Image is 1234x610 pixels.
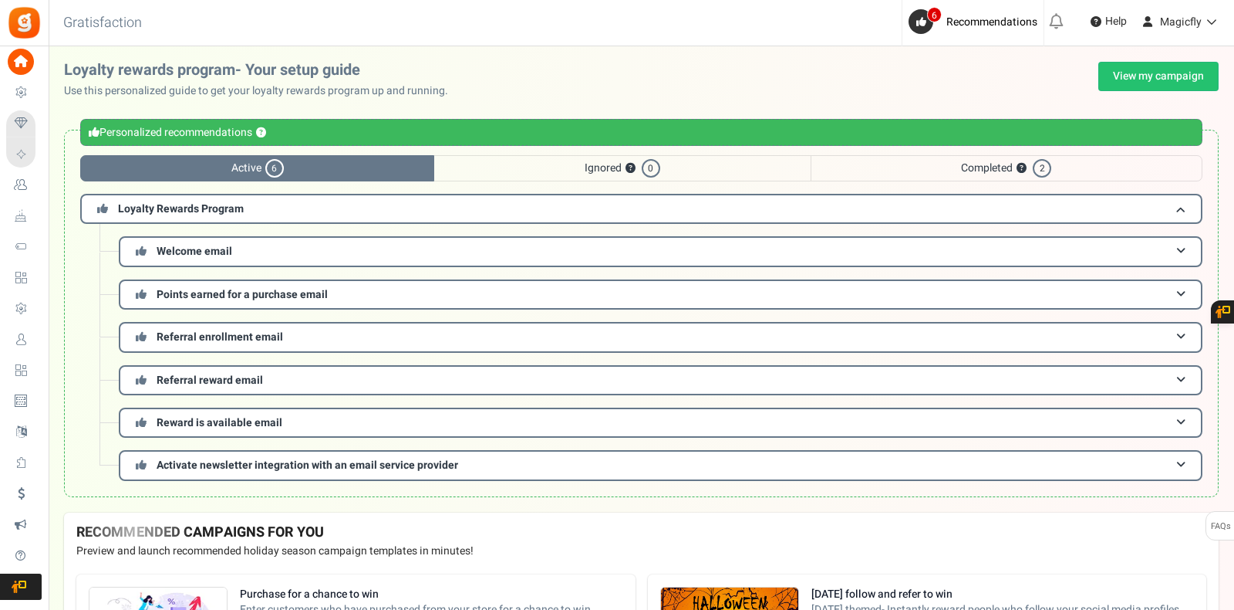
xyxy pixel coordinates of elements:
span: Magicfly [1160,14,1202,30]
span: FAQs [1210,512,1231,541]
span: Recommendations [946,14,1037,30]
span: Ignored [434,155,810,181]
span: Reward is available email [157,415,282,431]
span: Help [1101,14,1127,29]
span: Points earned for a purchase email [157,286,328,303]
h4: RECOMMENDED CAMPAIGNS FOR YOU [76,525,1206,541]
span: Loyalty Rewards Program [118,201,244,217]
span: 6 [265,159,284,178]
span: 0 [642,159,660,178]
div: Personalized recommendations [80,119,1202,146]
a: 6 Recommendations [909,9,1044,34]
span: Activate newsletter integration with an email service provider [157,457,458,473]
img: Gratisfaction [7,5,42,40]
strong: [DATE] follow and refer to win [811,587,1195,602]
a: Help [1084,9,1133,34]
p: Preview and launch recommended holiday season campaign templates in minutes! [76,544,1206,559]
h2: Loyalty rewards program- Your setup guide [64,62,460,79]
span: Active [80,155,434,181]
button: ? [1017,164,1027,174]
span: Referral reward email [157,372,263,388]
span: Completed [811,155,1202,181]
a: View my campaign [1098,62,1219,91]
p: Use this personalized guide to get your loyalty rewards program up and running. [64,83,460,99]
span: Referral enrollment email [157,329,283,345]
strong: Purchase for a chance to win [240,587,623,602]
span: 2 [1033,159,1051,178]
button: ? [625,164,636,174]
button: ? [256,128,266,138]
span: Welcome email [157,243,232,259]
span: 6 [927,7,942,22]
h3: Gratisfaction [46,8,159,39]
